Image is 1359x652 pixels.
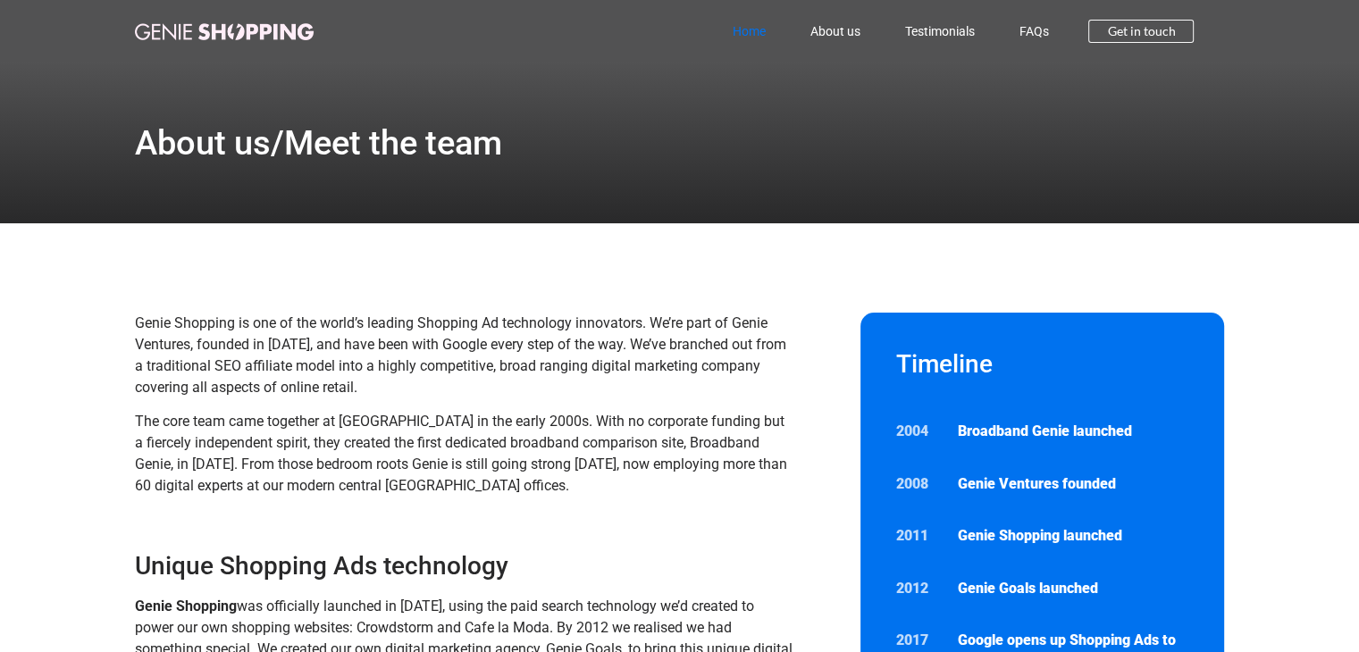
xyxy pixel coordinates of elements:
[896,578,941,599] p: 2012
[896,348,1189,380] h2: Timeline
[135,126,502,160] h1: About us/Meet the team
[958,421,1188,442] p: Broadband Genie launched
[996,11,1070,52] a: FAQs
[709,11,787,52] a: Home
[958,473,1188,495] p: Genie Ventures founded
[135,413,787,494] span: The core team came together at [GEOGRAPHIC_DATA] in the early 2000s. With no corporate funding bu...
[135,23,314,40] img: genie-shopping-logo
[896,525,941,547] p: 2011
[1088,20,1194,43] a: Get in touch
[958,525,1188,547] p: Genie Shopping launched
[882,11,996,52] a: Testimonials
[392,11,1071,52] nav: Menu
[135,598,237,614] strong: Genie Shopping
[135,550,795,582] h3: Unique Shopping Ads technology
[896,473,941,495] p: 2008
[787,11,882,52] a: About us
[958,578,1188,599] p: Genie Goals launched
[896,421,941,442] p: 2004
[1107,25,1175,38] span: Get in touch
[135,314,786,396] span: Genie Shopping is one of the world’s leading Shopping Ad technology innovators. We’re part of Gen...
[896,630,941,651] p: 2017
